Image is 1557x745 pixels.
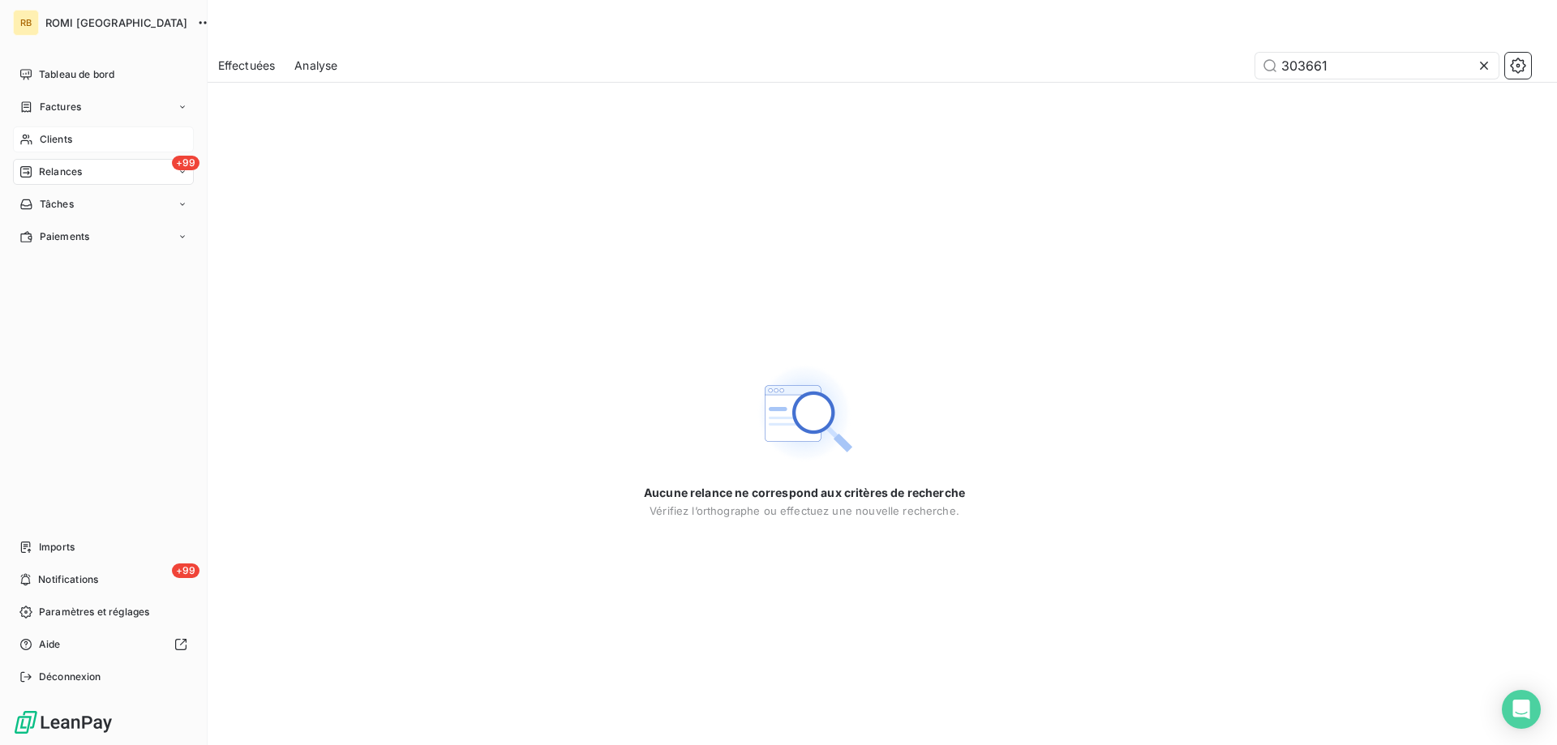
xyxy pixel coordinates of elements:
span: Paiements [40,229,89,244]
span: Tableau de bord [39,67,114,82]
span: Déconnexion [39,670,101,684]
span: +99 [172,563,199,578]
input: Rechercher [1255,53,1499,79]
span: Analyse [294,58,337,74]
div: Open Intercom Messenger [1502,690,1541,729]
img: Empty state [753,362,856,465]
span: Paramètres et réglages [39,605,149,619]
span: Tâches [40,197,74,212]
span: Imports [39,540,75,554]
span: Notifications [38,572,98,587]
div: RB [13,10,39,36]
span: Relances [39,165,82,179]
span: Clients [40,132,72,147]
span: Effectuées [218,58,276,74]
span: Aucune relance ne correspond aux critères de recherche [644,485,965,501]
span: Aide [39,637,61,652]
a: Aide [13,632,194,657]
span: ROMI [GEOGRAPHIC_DATA] [45,16,187,29]
img: Logo LeanPay [13,709,114,735]
span: +99 [172,156,199,170]
span: Vérifiez l’orthographe ou effectuez une nouvelle recherche. [650,504,959,517]
span: Factures [40,100,81,114]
